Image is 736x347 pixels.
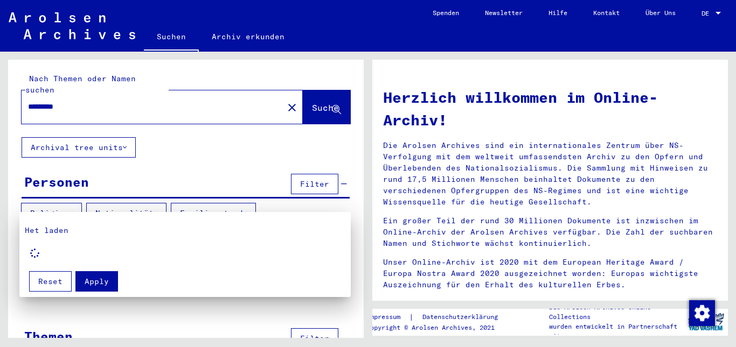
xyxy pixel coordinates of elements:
span: Apply [85,276,109,286]
div: Zustimmung ändern [689,300,714,325]
button: Reset [29,271,72,291]
span: Reset [38,276,63,286]
img: Zustimmung ändern [689,300,715,326]
button: Apply [75,271,118,291]
p: Het laden [25,225,345,236]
